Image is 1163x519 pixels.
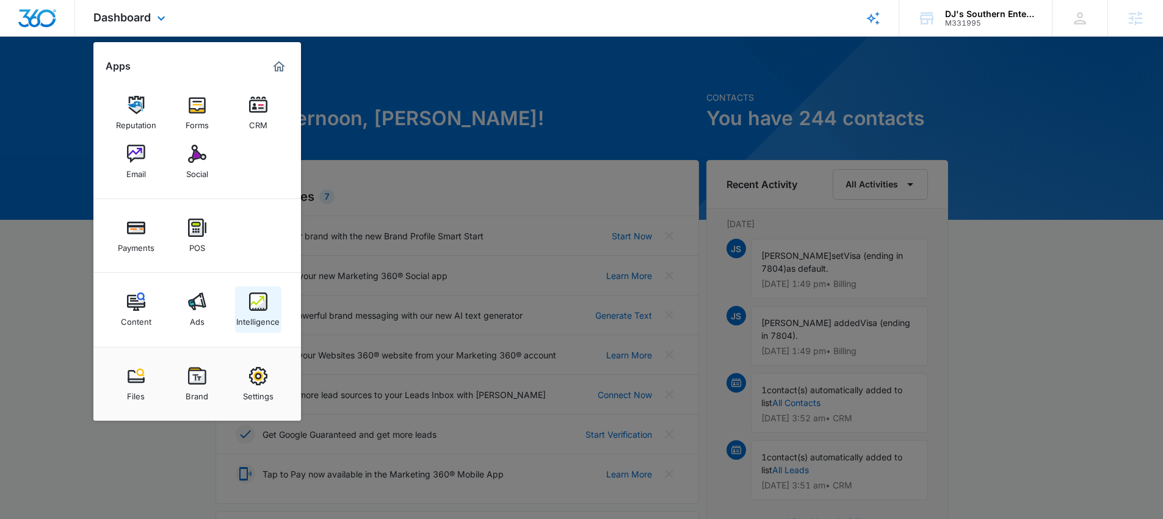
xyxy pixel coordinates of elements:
a: Email [113,139,159,185]
a: Reputation [113,90,159,136]
div: account name [945,9,1034,19]
div: account id [945,19,1034,27]
div: Email [126,163,146,179]
h2: Apps [106,60,131,72]
div: CRM [249,114,267,130]
a: Marketing 360® Dashboard [269,57,289,76]
div: v 4.0.25 [34,20,60,29]
div: Intelligence [236,311,280,327]
a: Social [174,139,220,185]
a: Ads [174,286,220,333]
img: tab_keywords_by_traffic_grey.svg [121,71,131,81]
div: Reputation [116,114,156,130]
img: logo_orange.svg [20,20,29,29]
div: Social [186,163,208,179]
div: Domain: [DOMAIN_NAME] [32,32,134,42]
a: Content [113,286,159,333]
a: Intelligence [235,286,281,333]
a: Payments [113,212,159,259]
a: Brand [174,361,220,407]
img: website_grey.svg [20,32,29,42]
div: Settings [243,385,274,401]
div: Brand [186,385,208,401]
div: POS [189,237,205,253]
div: Domain Overview [46,72,109,80]
a: POS [174,212,220,259]
span: Dashboard [93,11,151,24]
a: Files [113,361,159,407]
a: CRM [235,90,281,136]
div: Keywords by Traffic [135,72,206,80]
div: Payments [118,237,154,253]
a: Forms [174,90,220,136]
div: Content [121,311,151,327]
a: Settings [235,361,281,407]
div: Ads [190,311,205,327]
div: Forms [186,114,209,130]
div: Files [127,385,145,401]
img: tab_domain_overview_orange.svg [33,71,43,81]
